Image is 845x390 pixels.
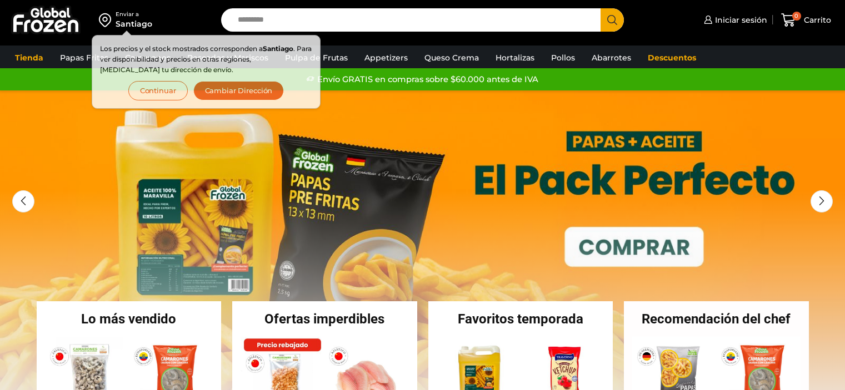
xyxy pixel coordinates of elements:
[9,47,49,68] a: Tienda
[601,8,624,32] button: Search button
[419,47,484,68] a: Queso Crema
[428,312,613,326] h2: Favoritos temporada
[801,14,831,26] span: Carrito
[642,47,702,68] a: Descuentos
[12,190,34,212] div: Previous slide
[37,312,222,326] h2: Lo más vendido
[546,47,581,68] a: Pollos
[359,47,413,68] a: Appetizers
[712,14,767,26] span: Iniciar sesión
[586,47,637,68] a: Abarrotes
[778,7,834,33] a: 0 Carrito
[99,11,116,29] img: address-field-icon.svg
[232,312,417,326] h2: Ofertas imperdibles
[811,190,833,212] div: Next slide
[792,12,801,21] span: 0
[263,44,293,53] strong: Santiago
[193,81,284,100] button: Cambiar Dirección
[54,47,114,68] a: Papas Fritas
[128,81,188,100] button: Continuar
[116,11,152,18] div: Enviar a
[100,43,312,75] p: Los precios y el stock mostrados corresponden a . Para ver disponibilidad y precios en otras regi...
[701,9,767,31] a: Iniciar sesión
[624,312,809,326] h2: Recomendación del chef
[116,18,152,29] div: Santiago
[490,47,540,68] a: Hortalizas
